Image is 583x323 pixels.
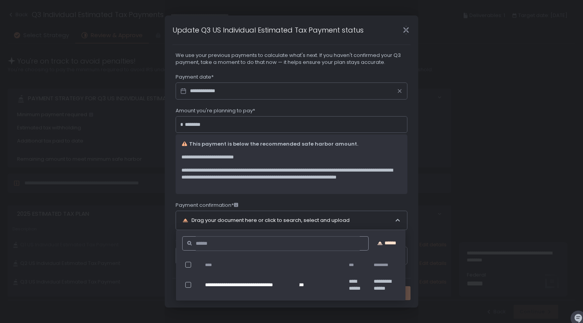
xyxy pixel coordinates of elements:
span: This payment is below the recommended safe harbor amount. [189,141,358,148]
input: Datepicker input [176,82,407,100]
span: Payment confirmation* [176,202,238,209]
span: Payment date* [176,74,214,81]
span: Status* [176,238,193,245]
span: Amount you're planning to pay* [176,107,255,114]
span: We use your previous payments to calculate what's next. If you haven't confirmed your Q3 payment,... [176,52,407,66]
h1: Update Q3 US Individual Estimated Tax Payment status [172,25,364,35]
div: Close [393,26,418,34]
